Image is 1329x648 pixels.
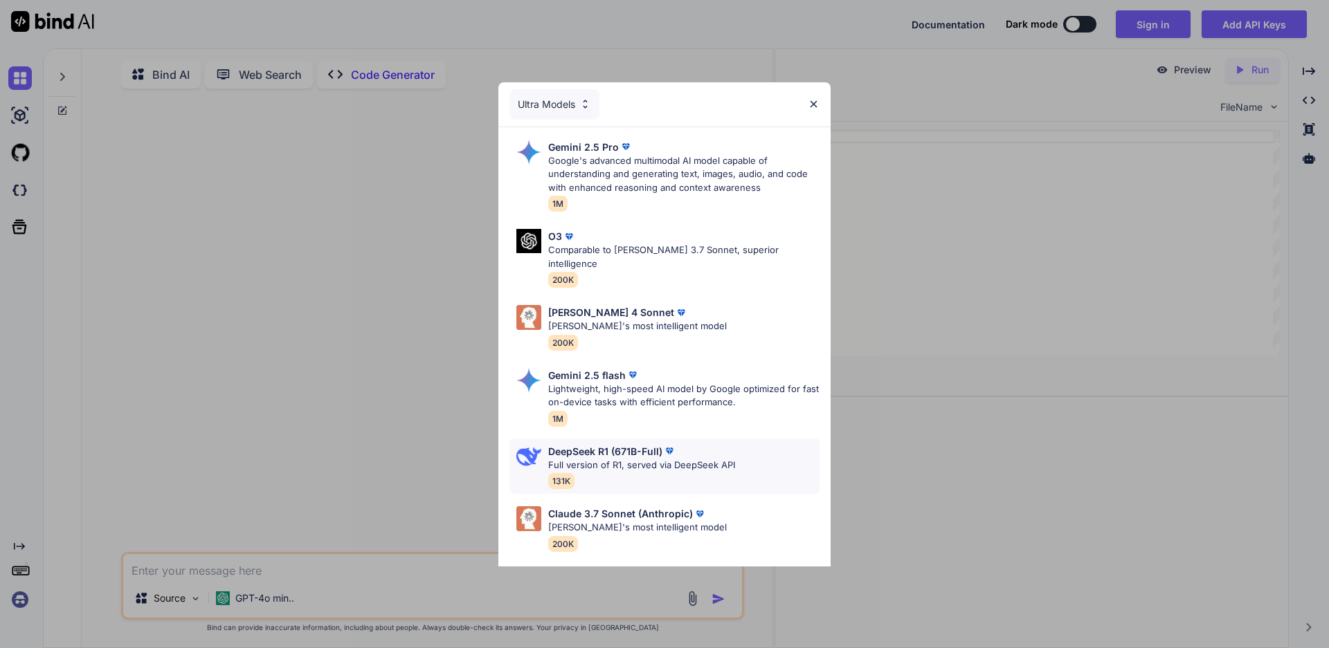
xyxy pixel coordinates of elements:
[516,229,541,253] img: Pick Models
[516,444,541,469] img: Pick Models
[548,320,727,333] p: [PERSON_NAME]'s most intelligent model
[693,507,707,521] img: premium
[509,89,599,120] div: Ultra Models
[662,444,676,458] img: premium
[562,230,576,243] img: premium
[548,382,820,409] p: Lightweight, high-speed AI model by Google optimized for fast on-device tasks with efficient perf...
[516,506,541,531] img: Pick Models
[674,306,688,320] img: premium
[548,459,735,472] p: Full version of R1, served via DeepSeek API
[548,305,674,320] p: [PERSON_NAME] 4 Sonnet
[548,154,820,195] p: Google's advanced multimodal AI model capable of understanding and generating text, images, audio...
[516,305,541,330] img: Pick Models
[579,98,591,110] img: Pick Models
[516,140,541,165] img: Pick Models
[808,98,820,110] img: close
[548,444,662,459] p: DeepSeek R1 (671B-Full)
[548,536,578,552] span: 200K
[548,335,578,351] span: 200K
[548,473,575,489] span: 131K
[548,521,727,535] p: [PERSON_NAME]'s most intelligent model
[626,368,640,382] img: premium
[548,196,568,212] span: 1M
[516,368,541,393] img: Pick Models
[548,506,693,521] p: Claude 3.7 Sonnet (Anthropic)
[548,243,820,270] p: Comparable to [PERSON_NAME] 3.7 Sonnet, superior intelligence
[548,229,562,243] p: O3
[548,368,626,382] p: Gemini 2.5 flash
[548,272,578,288] span: 200K
[548,411,568,427] span: 1M
[619,140,633,154] img: premium
[548,140,619,154] p: Gemini 2.5 Pro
